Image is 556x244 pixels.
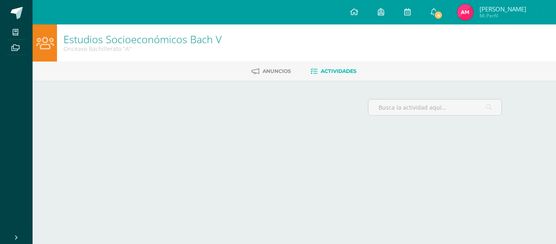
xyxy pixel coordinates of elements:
h1: Estudios Socioeconómicos Bach V [63,33,222,45]
span: Mi Perfil [479,12,526,19]
span: [PERSON_NAME] [479,5,526,13]
a: Estudios Socioeconómicos Bach V [63,32,222,46]
a: Actividades [311,65,357,78]
a: Anuncios [252,65,291,78]
div: Onceavo Bachillerato 'A' [63,45,222,53]
input: Busca la actividad aquí... [368,99,501,115]
img: 691056b2a32156521bae7aa8c0c995f9.png [457,4,473,20]
span: Actividades [321,68,357,74]
span: Anuncios [263,68,291,74]
span: 4 [434,11,443,20]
